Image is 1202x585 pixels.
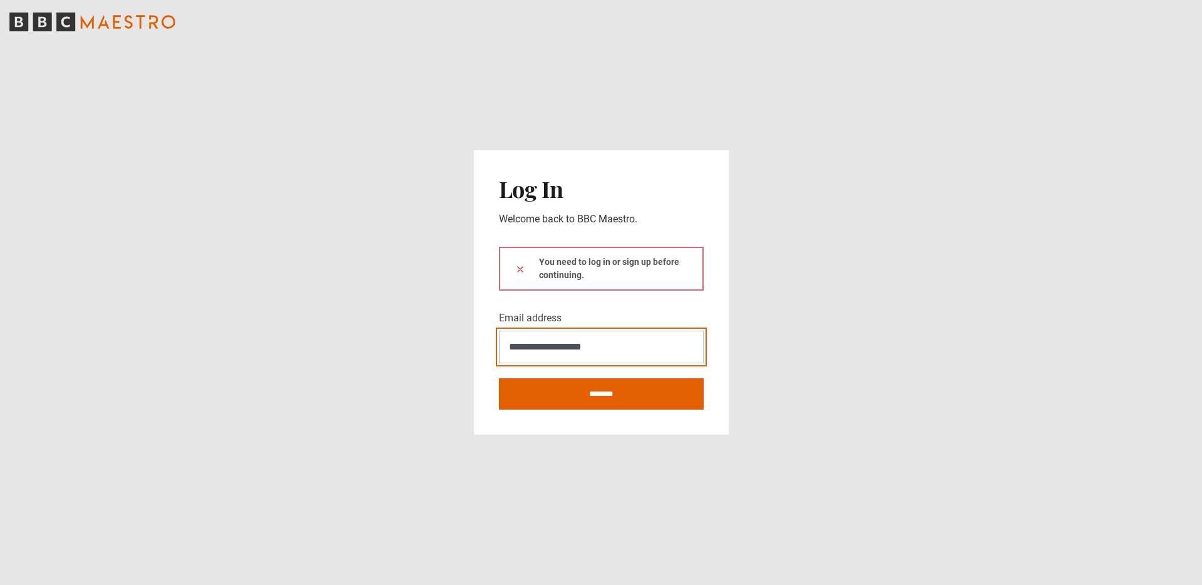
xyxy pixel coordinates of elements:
[499,175,704,202] h2: Log In
[499,311,562,326] label: Email address
[499,212,704,227] p: Welcome back to BBC Maestro.
[499,247,704,291] div: You need to log in or sign up before continuing.
[9,13,175,31] svg: BBC Maestro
